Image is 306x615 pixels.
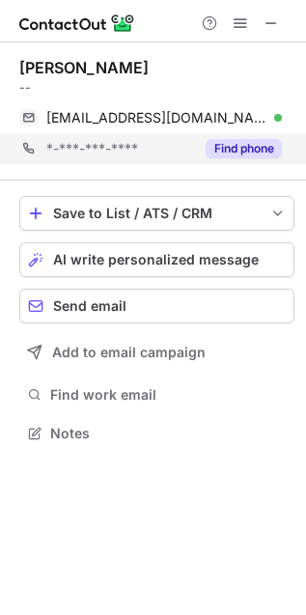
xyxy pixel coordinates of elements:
[19,79,294,97] div: --
[19,196,294,231] button: save-profile-one-click
[50,425,287,442] span: Notes
[19,242,294,277] button: AI write personalized message
[19,289,294,323] button: Send email
[19,58,149,77] div: [PERSON_NAME]
[46,109,267,126] span: [EMAIL_ADDRESS][DOMAIN_NAME]
[53,298,126,314] span: Send email
[19,12,135,35] img: ContactOut v5.3.10
[50,386,287,404] span: Find work email
[53,252,259,267] span: AI write personalized message
[206,139,282,158] button: Reveal Button
[19,420,294,447] button: Notes
[19,381,294,408] button: Find work email
[52,345,206,360] span: Add to email campaign
[19,335,294,370] button: Add to email campaign
[53,206,261,221] div: Save to List / ATS / CRM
